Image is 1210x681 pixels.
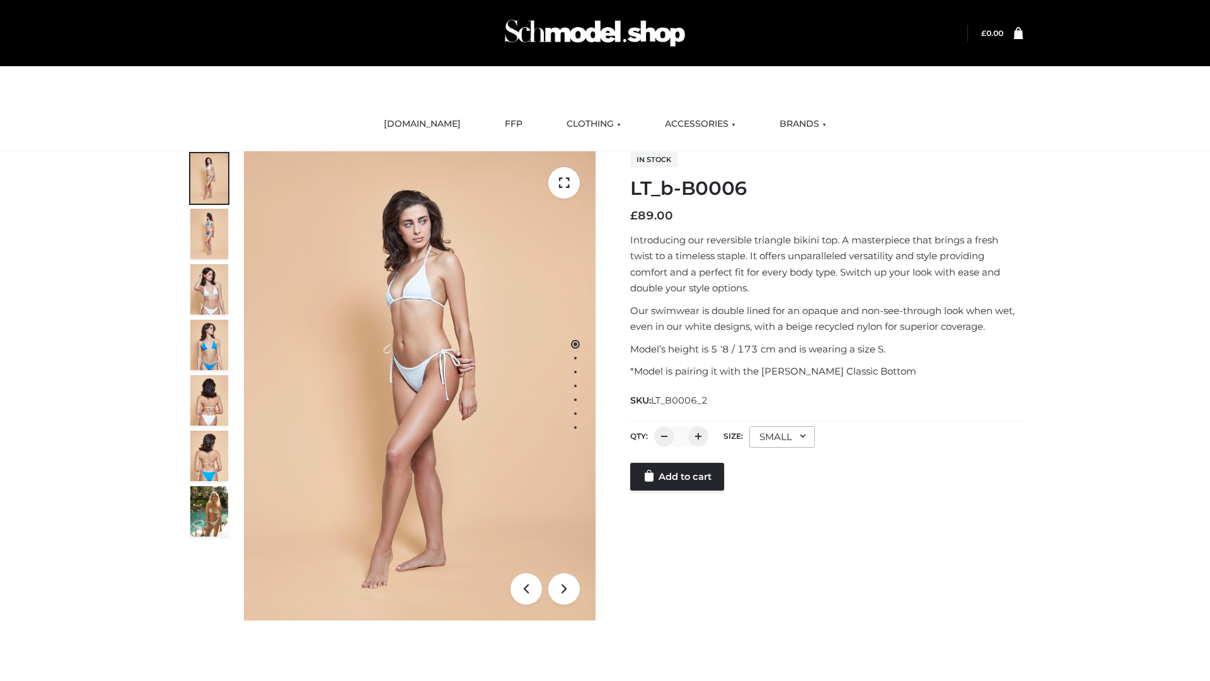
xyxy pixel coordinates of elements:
[749,426,815,448] div: SMALL
[630,232,1023,296] p: Introducing our reversible triangle bikini top. A masterpiece that brings a fresh twist to a time...
[374,110,470,138] a: [DOMAIN_NAME]
[630,341,1023,358] p: Model’s height is 5 ‘8 / 173 cm and is wearing a size S.
[190,209,228,259] img: ArielClassicBikiniTop_CloudNine_AzureSky_OW114ECO_2-scaled.jpg
[190,486,228,537] img: Arieltop_CloudNine_AzureSky2.jpg
[190,264,228,315] img: ArielClassicBikiniTop_CloudNine_AzureSky_OW114ECO_3-scaled.jpg
[630,303,1023,335] p: Our swimwear is double lined for an opaque and non-see-through look when wet, even in our white d...
[770,110,836,138] a: BRANDS
[500,8,689,58] img: Schmodel Admin 964
[630,363,1023,380] p: *Model is pairing it with the [PERSON_NAME] Classic Bottom
[981,28,1003,38] a: £0.00
[190,153,228,204] img: ArielClassicBikiniTop_CloudNine_AzureSky_OW114ECO_1-scaled.jpg
[495,110,532,138] a: FFP
[981,28,986,38] span: £
[630,152,677,167] span: In stock
[190,375,228,426] img: ArielClassicBikiniTop_CloudNine_AzureSky_OW114ECO_7-scaled.jpg
[244,151,596,620] img: LT_b-B0006
[655,110,745,138] a: ACCESSORIES
[630,393,709,408] span: SKU:
[630,209,638,223] span: £
[630,463,724,491] a: Add to cart
[630,177,1023,200] h1: LT_b-B0006
[630,431,648,441] label: QTY:
[630,209,673,223] bdi: 89.00
[190,431,228,481] img: ArielClassicBikiniTop_CloudNine_AzureSky_OW114ECO_8-scaled.jpg
[651,395,708,406] span: LT_B0006_2
[557,110,630,138] a: CLOTHING
[190,320,228,370] img: ArielClassicBikiniTop_CloudNine_AzureSky_OW114ECO_4-scaled.jpg
[981,28,1003,38] bdi: 0.00
[723,431,743,441] label: Size:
